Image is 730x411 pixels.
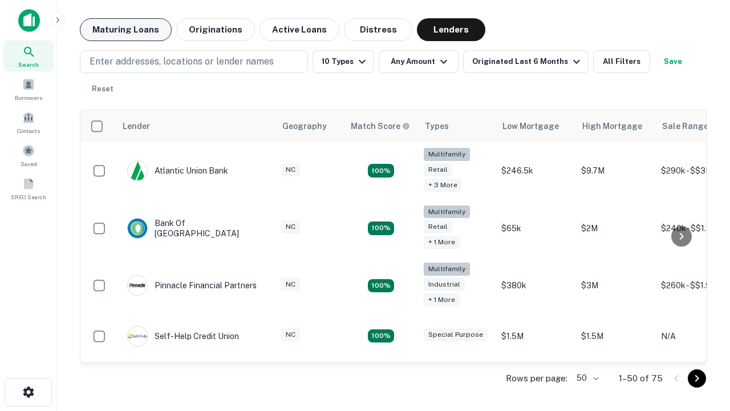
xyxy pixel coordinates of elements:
div: Geography [282,119,327,133]
button: All Filters [593,50,650,73]
td: $3M [575,257,655,315]
span: Contacts [17,126,40,135]
div: Atlantic Union Bank [127,160,228,181]
span: SREO Search [11,192,46,202]
th: Types [418,110,496,142]
button: Go to next page [688,369,706,388]
div: Matching Properties: 17, hasApolloMatch: undefined [368,221,394,235]
div: NC [281,328,300,341]
div: Retail [424,163,452,176]
button: Maturing Loans [80,18,172,41]
button: Active Loans [259,18,339,41]
a: Borrowers [3,74,54,104]
span: Search [18,60,39,69]
button: Originated Last 6 Months [463,50,589,73]
div: Matching Properties: 13, hasApolloMatch: undefined [368,279,394,293]
button: Distress [344,18,412,41]
h6: Match Score [351,120,408,132]
div: Self-help Credit Union [127,326,239,346]
span: Saved [21,159,37,168]
img: picture [128,327,147,346]
img: picture [128,219,147,238]
div: Lender [123,119,150,133]
div: Low Mortgage [502,119,559,133]
button: Lenders [417,18,485,41]
img: picture [128,276,147,295]
img: capitalize-icon.png [18,9,40,32]
div: + 1 more [424,236,460,249]
a: SREO Search [3,173,54,204]
a: Contacts [3,107,54,138]
div: Multifamily [424,263,470,276]
td: $380k [496,257,575,315]
div: Originated Last 6 Months [472,55,583,68]
div: Retail [424,220,452,233]
div: Special Purpose [424,328,488,341]
button: Any Amount [379,50,459,73]
div: + 3 more [424,179,462,192]
p: 1–50 of 75 [619,372,663,385]
span: Borrowers [15,93,42,102]
div: Multifamily [424,148,470,161]
div: NC [281,220,300,233]
button: Save your search to get updates of matches that match your search criteria. [655,50,691,73]
td: $9.7M [575,142,655,200]
td: $65k [496,200,575,257]
div: Capitalize uses an advanced AI algorithm to match your search with the best lender. The match sco... [351,120,410,132]
div: High Mortgage [582,119,642,133]
div: Industrial [424,278,465,291]
div: Pinnacle Financial Partners [127,275,257,296]
td: $246.5k [496,142,575,200]
button: Reset [84,78,121,100]
td: $2M [575,200,655,257]
button: Enter addresses, locations or lender names [80,50,308,73]
td: $1.5M [496,315,575,358]
p: Rows per page: [506,372,567,385]
th: Geography [275,110,344,142]
div: Sale Range [662,119,708,133]
a: Search [3,41,54,71]
div: 50 [572,370,601,386]
p: Enter addresses, locations or lender names [90,55,274,68]
div: Multifamily [424,205,470,219]
button: 10 Types [313,50,374,73]
iframe: Chat Widget [673,320,730,374]
div: NC [281,278,300,291]
div: Matching Properties: 10, hasApolloMatch: undefined [368,164,394,178]
th: Lender [116,110,275,142]
div: NC [281,163,300,176]
a: Saved [3,140,54,171]
img: picture [128,161,147,180]
th: High Mortgage [575,110,655,142]
div: Types [425,119,449,133]
div: Bank Of [GEOGRAPHIC_DATA] [127,218,264,239]
th: Capitalize uses an advanced AI algorithm to match your search with the best lender. The match sco... [344,110,418,142]
div: Matching Properties: 11, hasApolloMatch: undefined [368,329,394,343]
td: $1.5M [575,315,655,358]
th: Low Mortgage [496,110,575,142]
button: Originations [176,18,255,41]
div: + 1 more [424,293,460,307]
